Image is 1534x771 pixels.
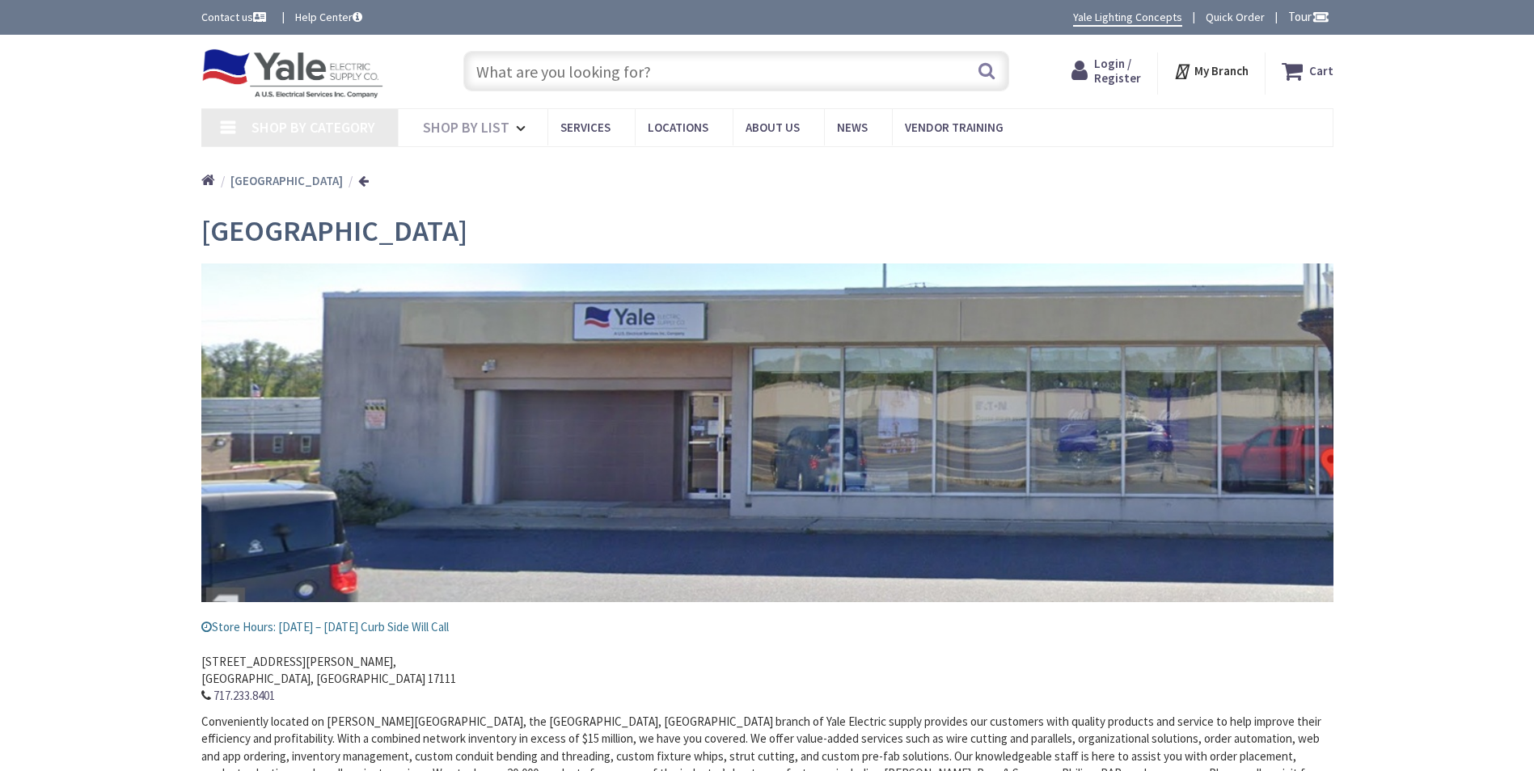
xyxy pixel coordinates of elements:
a: Contact us [201,9,269,25]
span: Store Hours: [DATE] – [DATE] Curb Side Will Call [201,619,449,634]
span: Vendor Training [905,120,1004,135]
img: Yale Electric Supply Co. [201,48,384,99]
a: Quick Order [1206,9,1265,25]
address: [STREET_ADDRESS][PERSON_NAME], [GEOGRAPHIC_DATA], [GEOGRAPHIC_DATA] 17111 [201,635,1333,705]
a: Help Center [295,9,362,25]
span: Locations [648,120,708,135]
span: Tour [1288,9,1329,24]
span: Login / Register [1094,56,1141,86]
strong: My Branch [1194,63,1249,78]
span: Shop By List [423,118,509,137]
img: Harrisburg Storefront_1.jpg [201,263,1333,602]
a: Login / Register [1071,57,1141,86]
a: Cart [1282,57,1333,86]
input: What are you looking for? [463,51,1009,91]
span: News [837,120,868,135]
span: Shop By Category [251,118,375,137]
strong: Cart [1309,57,1333,86]
span: About Us [746,120,800,135]
a: 717.233.8401 [213,687,275,704]
span: Services [560,120,611,135]
div: My Branch [1173,57,1249,86]
a: Yale Lighting Concepts [1073,9,1182,27]
span: [GEOGRAPHIC_DATA] [201,213,467,249]
strong: [GEOGRAPHIC_DATA] [230,173,343,188]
